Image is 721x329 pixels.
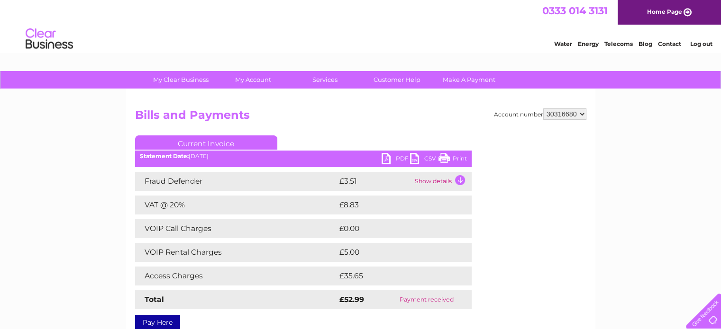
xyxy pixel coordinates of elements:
[412,172,472,191] td: Show details
[639,40,652,47] a: Blog
[135,267,337,285] td: Access Charges
[410,153,438,167] a: CSV
[430,71,508,89] a: Make A Payment
[604,40,633,47] a: Telecoms
[382,290,471,309] td: Payment received
[337,267,452,285] td: £35.65
[494,108,586,120] div: Account number
[145,295,164,304] strong: Total
[135,153,472,160] div: [DATE]
[286,71,364,89] a: Services
[214,71,292,89] a: My Account
[135,219,337,238] td: VOIP Call Charges
[382,153,410,167] a: PDF
[140,152,189,160] b: Statement Date:
[337,243,450,262] td: £5.00
[135,172,337,191] td: Fraud Defender
[135,108,586,126] h2: Bills and Payments
[658,40,681,47] a: Contact
[542,5,608,17] a: 0333 014 3131
[337,172,412,191] td: £3.51
[25,25,73,53] img: logo.png
[358,71,436,89] a: Customer Help
[339,295,364,304] strong: £52.99
[337,219,450,238] td: £0.00
[337,196,449,214] td: £8.83
[135,243,337,262] td: VOIP Rental Charges
[690,40,712,47] a: Log out
[438,153,467,167] a: Print
[135,135,277,150] a: Current Invoice
[578,40,599,47] a: Energy
[137,5,585,46] div: Clear Business is a trading name of Verastar Limited (registered in [GEOGRAPHIC_DATA] No. 3667643...
[142,71,220,89] a: My Clear Business
[554,40,572,47] a: Water
[135,196,337,214] td: VAT @ 20%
